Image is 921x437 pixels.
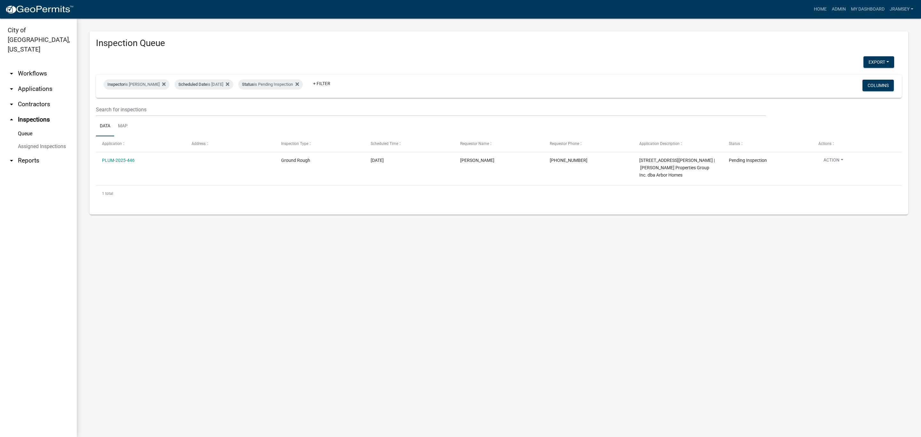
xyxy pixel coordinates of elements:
[96,186,902,202] div: 1 total
[102,141,122,146] span: Application
[371,157,448,164] div: [DATE]
[811,3,829,15] a: Home
[550,141,579,146] span: Requestor Phone
[729,141,740,146] span: Status
[639,141,680,146] span: Application Description
[96,38,902,49] h3: Inspection Queue
[723,136,812,152] datatable-header-cell: Status
[365,136,454,152] datatable-header-cell: Scheduled Time
[102,158,135,163] a: PLUM-2025-446
[729,158,767,163] span: Pending Inspection
[96,136,185,152] datatable-header-cell: Application
[192,141,206,146] span: Address
[460,141,489,146] span: Requestor Name
[829,3,848,15] a: Admin
[848,3,887,15] a: My Dashboard
[8,85,15,93] i: arrow_drop_down
[185,136,275,152] datatable-header-cell: Address
[550,158,587,163] span: 812-705-1343
[96,103,766,116] input: Search for inspections
[178,82,207,87] span: Scheduled Date
[818,157,848,166] button: Action
[8,116,15,123] i: arrow_drop_up
[862,80,894,91] button: Columns
[114,116,131,137] a: Map
[238,79,303,90] div: is Pending Inspection
[887,3,916,15] a: jramsey
[863,56,894,68] button: Export
[8,100,15,108] i: arrow_drop_down
[96,116,114,137] a: Data
[281,141,308,146] span: Inspection Type
[633,136,723,152] datatable-header-cell: Application Description
[460,158,494,163] span: TIM
[818,141,831,146] span: Actions
[308,78,335,89] a: + Filter
[104,79,169,90] div: is [PERSON_NAME]
[242,82,254,87] span: Status
[639,158,715,178] span: 7997 STACY SPRINGS BLVD., Lot 526 | Clayton Properties Group Inc. dba Arbor Homes
[8,70,15,77] i: arrow_drop_down
[371,141,398,146] span: Scheduled Time
[544,136,633,152] datatable-header-cell: Requestor Phone
[275,136,365,152] datatable-header-cell: Inspection Type
[281,158,310,163] span: Ground Rough
[812,136,902,152] datatable-header-cell: Actions
[454,136,544,152] datatable-header-cell: Requestor Name
[175,79,233,90] div: is [DATE]
[8,157,15,164] i: arrow_drop_down
[107,82,125,87] span: Inspector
